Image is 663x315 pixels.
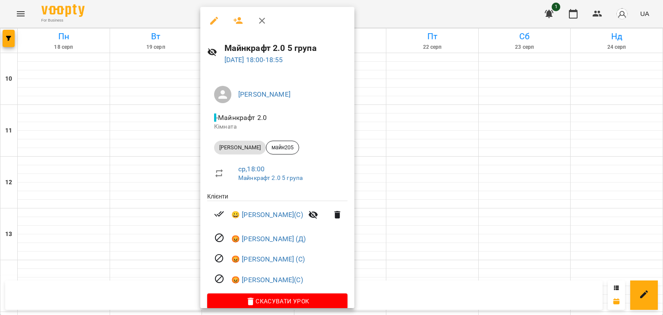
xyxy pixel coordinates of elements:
p: Кімната [214,123,341,131]
ul: Клієнти [207,192,347,293]
span: - Майнкрафт 2.0 [214,113,268,122]
button: Скасувати Урок [207,293,347,309]
a: 😀 [PERSON_NAME](С) [231,210,303,220]
h6: Майнкрафт 2.0 5 група [224,41,348,55]
a: Майнкрафт 2.0 5 група [238,174,303,181]
a: 😡 [PERSON_NAME](С) [231,275,303,285]
svg: Візит сплачено [214,209,224,219]
span: [PERSON_NAME] [214,144,266,151]
span: Скасувати Урок [214,296,341,306]
svg: Візит скасовано [214,274,224,284]
a: [DATE] 18:00-18:55 [224,56,283,64]
a: ср , 18:00 [238,165,265,173]
svg: Візит скасовано [214,253,224,264]
svg: Візит скасовано [214,233,224,243]
a: 😡 [PERSON_NAME] (С) [231,254,305,265]
div: майн205 [266,141,299,154]
a: 😡 [PERSON_NAME] (Д) [231,234,306,244]
span: майн205 [266,144,299,151]
a: [PERSON_NAME] [238,90,290,98]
